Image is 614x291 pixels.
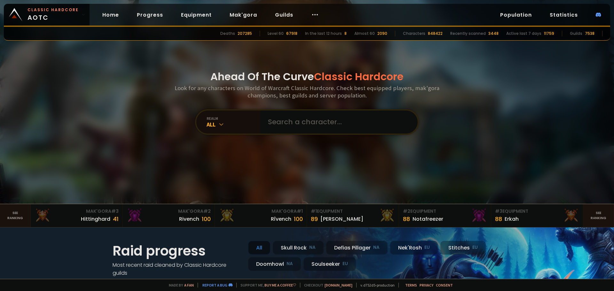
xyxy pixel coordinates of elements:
small: NA [309,244,316,251]
div: Recently scanned [450,31,486,36]
a: Mak'Gora#1Rîvench100 [215,204,307,227]
div: Hittinghard [81,215,110,223]
div: Skull Rock [273,241,324,255]
div: Active last 7 days [506,31,541,36]
div: 89 [311,215,318,223]
small: NA [373,244,380,251]
div: In the last 12 hours [305,31,342,36]
div: 7538 [585,31,594,36]
a: Mak'Gora#2Rivench100 [123,204,215,227]
div: Doomhowl [248,257,301,271]
a: #2Equipment88Notafreezer [399,204,491,227]
div: 88 [495,215,502,223]
div: Mak'Gora [35,208,119,215]
h1: Raid progress [113,241,240,261]
a: #1Equipment89[PERSON_NAME] [307,204,399,227]
div: Defias Pillager [326,241,388,255]
a: Seeranking [583,204,614,227]
a: Guilds [270,8,298,21]
div: Mak'Gora [219,208,303,215]
div: 3448 [488,31,499,36]
a: Terms [405,283,417,287]
span: AOTC [28,7,79,22]
div: All [248,241,270,255]
div: 100 [202,215,211,223]
small: Classic Hardcore [28,7,79,13]
div: Stitches [440,241,486,255]
a: Population [495,8,537,21]
a: Mak'gora [224,8,262,21]
div: Characters [403,31,425,36]
a: Report a bug [202,283,227,287]
input: Search a character... [264,111,410,134]
a: See all progress [113,277,154,285]
a: Classic HardcoreAOTC [4,4,90,26]
a: Privacy [420,283,433,287]
div: 67918 [286,31,297,36]
div: Rivench [179,215,199,223]
a: Progress [132,8,168,21]
a: #3Equipment88Erkah [491,204,583,227]
div: 8 [344,31,347,36]
a: a fan [184,283,194,287]
span: # 1 [311,208,317,214]
div: Almost 60 [354,31,375,36]
span: v. d752d5 - production [356,283,395,287]
div: Deaths [220,31,235,36]
a: Mak'Gora#3Hittinghard41 [31,204,123,227]
span: # 2 [403,208,410,214]
small: EU [472,244,478,251]
span: Made by [165,283,194,287]
span: # 3 [111,208,119,214]
a: Consent [436,283,453,287]
span: Classic Hardcore [314,69,404,84]
div: Mak'Gora [127,208,211,215]
small: NA [287,261,293,267]
span: # 2 [203,208,211,214]
div: Equipment [495,208,579,215]
div: Guilds [570,31,582,36]
h3: Look for any characters on World of Warcraft Classic Hardcore. Check best equipped players, mak'g... [172,84,442,99]
div: 41 [113,215,119,223]
span: # 1 [297,208,303,214]
div: realm [207,116,260,121]
div: 88 [403,215,410,223]
span: Checkout [300,283,352,287]
div: 100 [294,215,303,223]
div: Level 60 [268,31,284,36]
div: 848422 [428,31,443,36]
div: 2090 [377,31,387,36]
a: Buy me a coffee [264,283,296,287]
div: [PERSON_NAME] [320,215,363,223]
div: All [207,121,260,128]
a: [DOMAIN_NAME] [325,283,352,287]
a: Equipment [176,8,217,21]
small: EU [342,261,348,267]
div: Notafreezer [413,215,443,223]
span: # 3 [495,208,502,214]
div: Erkah [505,215,519,223]
small: EU [424,244,430,251]
div: Soulseeker [303,257,356,271]
div: 207285 [238,31,252,36]
div: Equipment [311,208,395,215]
a: Home [97,8,124,21]
span: Support me, [236,283,296,287]
div: Nek'Rosh [390,241,438,255]
h4: Most recent raid cleaned by Classic Hardcore guilds [113,261,240,277]
div: 11759 [544,31,554,36]
h1: Ahead Of The Curve [210,69,404,84]
div: Rîvench [271,215,291,223]
div: Equipment [403,208,487,215]
a: Statistics [545,8,583,21]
